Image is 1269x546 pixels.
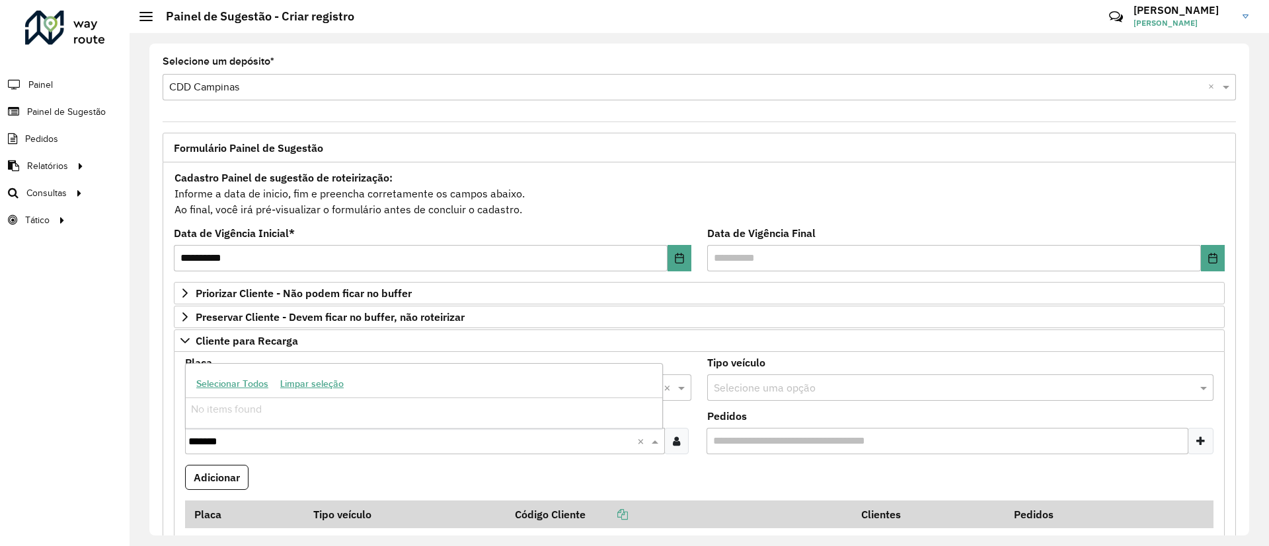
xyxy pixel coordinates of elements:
span: Consultas [26,186,67,200]
th: Código Cliente [506,500,852,528]
span: Preservar Cliente - Devem ficar no buffer, não roteirizar [196,312,465,322]
th: Pedidos [1005,500,1157,528]
div: No items found [186,398,662,421]
label: Placa [185,355,212,370]
button: Choose Date [668,245,691,271]
a: Contato Rápido [1102,3,1130,31]
label: Data de Vigência Inicial [174,225,295,241]
label: Selecione um depósito [163,53,274,69]
span: Tático [25,213,50,227]
span: Cliente para Recarga [196,335,298,346]
h3: [PERSON_NAME] [1134,4,1233,17]
h2: Painel de Sugestão - Criar registro [153,9,354,24]
span: Clear all [637,433,648,449]
th: Placa [185,500,305,528]
th: Clientes [852,500,1005,528]
span: Formulário Painel de Sugestão [174,143,323,153]
span: [PERSON_NAME] [1134,17,1233,29]
span: Clear all [664,380,675,395]
label: Data de Vigência Final [707,225,816,241]
ng-dropdown-panel: Options list [185,363,663,428]
strong: Cadastro Painel de sugestão de roteirização: [174,171,393,184]
span: Pedidos [25,132,58,146]
span: Painel [28,78,53,92]
button: Adicionar [185,465,249,490]
label: Pedidos [707,408,747,424]
a: Cliente para Recarga [174,329,1225,352]
span: Clear all [1208,79,1219,95]
button: Selecionar Todos [190,374,274,394]
th: Tipo veículo [305,500,506,528]
button: Choose Date [1201,245,1225,271]
div: Informe a data de inicio, fim e preencha corretamente os campos abaixo. Ao final, você irá pré-vi... [174,169,1225,218]
button: Limpar seleção [274,374,350,394]
label: Tipo veículo [707,355,765,370]
a: Preservar Cliente - Devem ficar no buffer, não roteirizar [174,306,1225,328]
span: Painel de Sugestão [27,105,106,119]
span: Priorizar Cliente - Não podem ficar no buffer [196,288,412,298]
a: Priorizar Cliente - Não podem ficar no buffer [174,282,1225,304]
span: Relatórios [27,159,68,173]
a: Copiar [586,508,628,521]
